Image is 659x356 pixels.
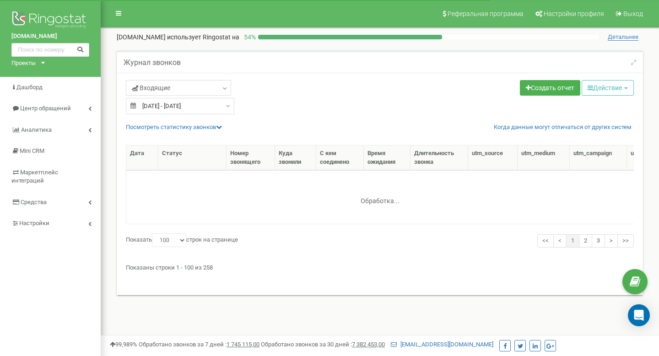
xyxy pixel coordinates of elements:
span: Маркетплейс интеграций [11,169,58,184]
label: Показать строк на странице [126,233,238,247]
p: 54 % [239,32,258,42]
a: << [537,234,554,248]
th: utm_medium [518,146,570,170]
th: utm_source [468,146,517,170]
a: Когда данные могут отличаться от других систем [494,123,632,132]
a: [DOMAIN_NAME] [11,32,89,41]
span: Центр обращений [20,105,71,112]
span: Обработано звонков за 30 дней : [261,341,385,348]
th: Номер звонящего [227,146,275,170]
button: Действие [582,80,634,96]
a: > [605,234,618,248]
th: Длительность звонка [411,146,469,170]
a: < [553,234,567,248]
span: Mini CRM [20,147,44,154]
h5: Журнал звонков [124,59,181,67]
th: utm_campaign [570,146,627,170]
a: >> [617,234,634,248]
div: Проекты [11,59,36,68]
span: Средства [21,199,47,205]
div: Показаны строки 1 - 100 из 258 [126,260,634,272]
p: [DOMAIN_NAME] [117,32,239,42]
select: Показатьстрок на странице [152,233,186,247]
div: Обработка... [323,190,437,204]
span: 99,989% [110,341,137,348]
a: Создать отчет [520,80,580,96]
a: [EMAIL_ADDRESS][DOMAIN_NAME] [391,341,493,348]
span: Настройки профиля [544,10,604,17]
span: Выход [623,10,643,17]
div: Open Intercom Messenger [628,304,650,326]
a: 3 [592,234,605,248]
span: Дашборд [16,84,43,91]
img: Ringostat logo [11,9,89,32]
span: Обработано звонков за 7 дней : [139,341,259,348]
input: Поиск по номеру [11,43,89,57]
u: 1 745 115,00 [227,341,259,348]
a: 1 [566,234,579,248]
th: Статус [158,146,227,170]
a: 2 [579,234,592,248]
a: Входящие [126,80,231,96]
u: 7 382 453,00 [352,341,385,348]
th: С кем соединено [316,146,364,170]
span: Реферальная программа [448,10,524,17]
span: Входящие [132,83,170,92]
span: Аналитика [21,126,52,133]
th: Дата [126,146,158,170]
span: использует Ringostat на [167,33,239,41]
th: Куда звонили [275,146,316,170]
th: Время ожидания [364,146,411,170]
a: Посмотреть cтатистику звонков [126,124,222,130]
span: Настройки [19,220,49,227]
span: Детальнее [608,33,638,41]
